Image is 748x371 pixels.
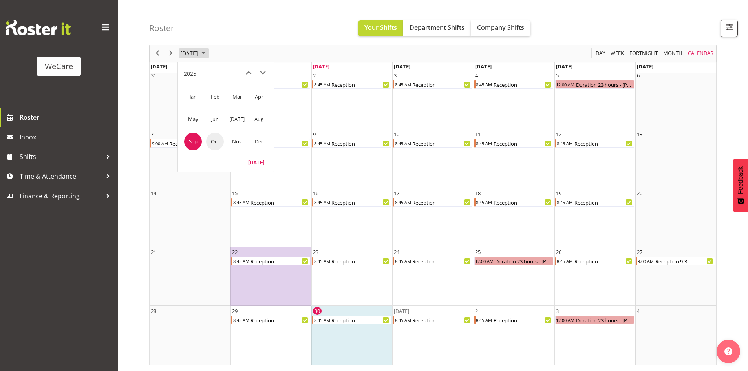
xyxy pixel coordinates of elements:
div: 8:45 AM [394,80,411,88]
div: Reception 9-3 [655,257,715,265]
td: Thursday, September 4, 2025 [474,70,554,129]
span: Department Shifts [410,23,465,32]
div: [DATE] [394,307,409,315]
div: Reception Begin From Thursday, October 2, 2025 at 8:45:00 AM GMT+13:00 Ends At Thursday, October ... [474,316,553,324]
div: 9 [313,130,316,138]
div: 4 [637,307,640,315]
div: 8:45 AM [394,316,411,324]
span: Company Shifts [477,23,524,32]
td: Tuesday, September 2, 2025 [311,70,392,129]
div: Reception 9-3 Begin From Sunday, September 7, 2025 at 9:00:00 AM GMT+12:00 Ends At Sunday, Septem... [150,139,229,148]
td: Thursday, September 25, 2025 [474,247,554,306]
div: Reception [493,139,553,147]
td: Thursday, September 18, 2025 [474,188,554,247]
div: Reception [250,257,310,265]
div: Reception Begin From Wednesday, September 17, 2025 at 8:45:00 AM GMT+12:00 Ends At Wednesday, Sep... [393,198,472,207]
div: Reception [331,139,391,147]
td: Wednesday, September 3, 2025 [392,70,473,129]
div: 5 [556,71,559,79]
div: 17 [394,189,399,197]
div: Reception [331,80,391,88]
div: 2 [475,307,478,315]
td: Monday, September 22, 2025 [230,247,311,306]
div: Reception [574,198,634,206]
table: of September 2025 [150,70,716,365]
span: [DATE] [394,63,410,70]
div: 18 [475,189,481,197]
button: Feedback - Show survey [733,159,748,212]
div: Duration 23 hours - [PERSON_NAME] [494,257,553,265]
div: Reception [331,316,391,324]
td: Wednesday, September 24, 2025 [392,247,473,306]
div: Reception 9-3 Begin From Saturday, September 27, 2025 at 9:00:00 AM GMT+12:00 Ends At Saturday, S... [636,257,715,265]
button: Timeline Week [609,49,625,58]
td: Wednesday, September 10, 2025 [392,129,473,188]
div: Reception [250,198,310,206]
td: Friday, October 3, 2025 [554,306,635,365]
button: Timeline Month [662,49,684,58]
div: 8:45 AM [556,257,574,265]
td: Sunday, September 28, 2025 [150,306,230,365]
img: Rosterit website logo [6,20,71,35]
div: Reception Begin From Thursday, September 11, 2025 at 8:45:00 AM GMT+12:00 Ends At Thursday, Septe... [474,139,553,148]
span: Finance & Reporting [20,190,102,202]
td: September 2025 [182,130,204,153]
span: Feedback [737,166,744,194]
td: Friday, September 26, 2025 [554,247,635,306]
div: 31 [151,71,156,79]
span: Sep [184,133,202,150]
span: [DATE] [313,63,329,70]
td: Wednesday, September 17, 2025 [392,188,473,247]
td: Thursday, October 2, 2025 [474,306,554,365]
div: 13 [637,130,642,138]
span: [DATE] [179,49,199,58]
td: Monday, September 29, 2025 [230,306,311,365]
div: 7 [151,130,154,138]
td: Sunday, September 21, 2025 [150,247,230,306]
div: 8:45 AM [313,198,331,206]
button: Your Shifts [358,20,403,36]
div: 19 [556,189,561,197]
div: 8:45 AM [394,257,411,265]
button: Month [687,49,715,58]
td: Tuesday, September 30, 2025 [311,306,392,365]
span: Feb [206,88,224,106]
span: calendar [687,49,714,58]
div: Reception [331,257,391,265]
div: 22 [232,248,238,256]
button: previous month [241,66,256,80]
div: Reception Begin From Wednesday, September 10, 2025 at 8:45:00 AM GMT+12:00 Ends At Wednesday, Sep... [393,139,472,148]
span: Month [662,49,683,58]
button: Today [243,157,270,168]
span: Shifts [20,151,102,163]
span: Apr [250,88,268,106]
div: 12:00 AM [475,257,494,265]
div: Duration 23 hours - Lainie Montgomery Begin From Thursday, September 25, 2025 at 12:00:00 AM GMT+... [474,257,553,265]
div: Duration 23 hours - [PERSON_NAME] [575,316,634,324]
div: Reception [574,257,634,265]
div: 11 [475,130,481,138]
div: Reception [411,139,472,147]
div: Reception [574,139,634,147]
span: [DATE] [151,63,167,70]
div: 8:45 AM [313,80,331,88]
td: Tuesday, September 16, 2025 [311,188,392,247]
div: next period [164,45,177,62]
span: Dec [250,133,268,150]
div: Reception Begin From Tuesday, September 23, 2025 at 8:45:00 AM GMT+12:00 Ends At Tuesday, Septemb... [312,257,391,265]
span: Roster [20,111,114,123]
div: 14 [151,189,156,197]
div: 27 [637,248,642,256]
div: Reception Begin From Monday, September 15, 2025 at 8:45:00 AM GMT+12:00 Ends At Monday, September... [231,198,310,207]
div: 12:00 AM [556,80,575,88]
div: 8:45 AM [313,139,331,147]
div: Reception Begin From Friday, September 19, 2025 at 8:45:00 AM GMT+12:00 Ends At Friday, September... [555,198,634,207]
div: 8:45 AM [313,316,331,324]
div: 8:45 AM [232,316,250,324]
td: Friday, September 19, 2025 [554,188,635,247]
div: 24 [394,248,399,256]
span: Jan [184,88,202,106]
td: Monday, September 15, 2025 [230,188,311,247]
div: 8:45 AM [556,139,574,147]
h4: Roster [149,24,174,33]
